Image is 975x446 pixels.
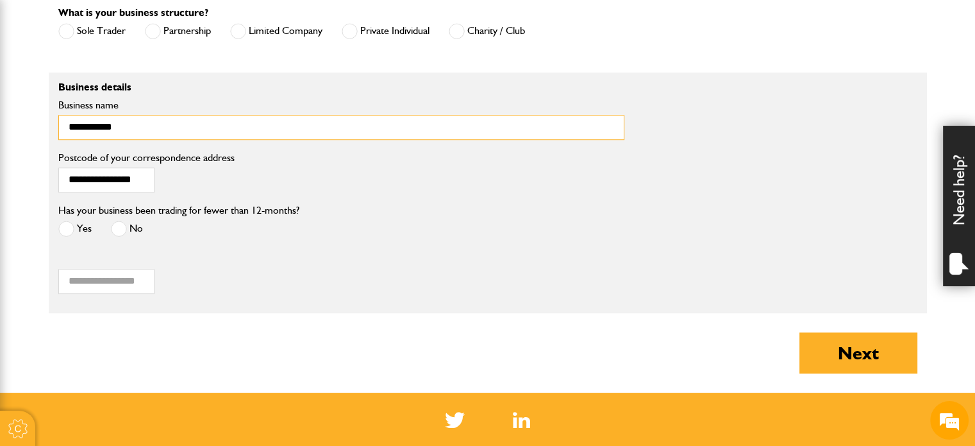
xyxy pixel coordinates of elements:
[58,153,254,163] label: Postcode of your correspondence address
[513,412,530,428] img: Linked In
[230,23,322,39] label: Limited Company
[799,332,917,373] button: Next
[17,157,234,185] input: Enter your email address
[449,23,525,39] label: Charity / Club
[22,71,54,89] img: d_20077148190_company_1631870298795_20077148190
[111,221,143,237] label: No
[58,221,92,237] label: Yes
[58,205,299,216] label: Has your business been trading for fewer than 12-months?
[210,6,241,37] div: Minimize live chat window
[174,349,233,366] em: Start Chat
[342,23,429,39] label: Private Individual
[67,72,215,89] div: Chat with us now
[943,126,975,286] div: Need help?
[58,23,126,39] label: Sole Trader
[17,232,234,338] textarea: Type your message and hit 'Enter'
[145,23,211,39] label: Partnership
[513,412,530,428] a: LinkedIn
[58,100,624,110] label: Business name
[445,412,465,428] img: Twitter
[58,82,624,92] p: Business details
[17,194,234,223] input: Enter your phone number
[58,8,208,18] label: What is your business structure?
[17,119,234,147] input: Enter your last name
